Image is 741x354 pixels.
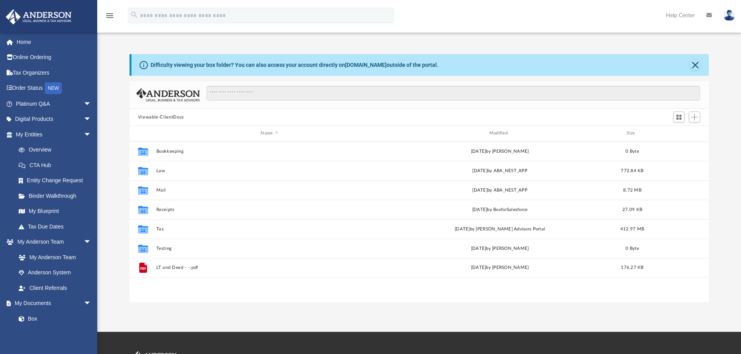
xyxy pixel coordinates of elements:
i: search [130,10,138,19]
a: Tax Organizers [5,65,103,80]
span: 412.97 MB [620,227,644,231]
a: My Blueprint [11,204,99,219]
button: Tax [156,227,383,232]
i: menu [105,11,114,20]
a: menu [105,15,114,20]
button: Testing [156,246,383,251]
span: arrow_drop_down [84,96,99,112]
div: id [651,130,706,137]
div: [DATE] by BoxforSalesforce [386,206,613,213]
a: Online Ordering [5,50,103,65]
a: Binder Walkthrough [11,188,103,204]
a: [DOMAIN_NAME] [345,62,387,68]
button: Viewable-ClientDocs [138,114,184,121]
a: My Anderson Teamarrow_drop_down [5,234,99,250]
img: Anderson Advisors Platinum Portal [4,9,74,24]
div: [DATE] by [PERSON_NAME] [386,148,613,155]
button: Bookkeeping [156,149,383,154]
button: Switch to Grid View [673,112,685,122]
a: CTA Hub [11,157,103,173]
input: Search files and folders [207,86,700,101]
div: Size [617,130,648,137]
button: Law [156,168,383,173]
button: Close [690,59,701,70]
div: [DATE] by ABA_NEST_APP [386,187,613,194]
a: Box [11,311,95,326]
button: Add [689,112,701,122]
div: NEW [45,82,62,94]
div: grid [130,141,709,302]
span: arrow_drop_down [84,296,99,312]
span: arrow_drop_down [84,112,99,127]
button: LT and Deed - -.pdf [156,265,383,270]
a: Digital Productsarrow_drop_down [5,112,103,127]
div: [DATE] by [PERSON_NAME] Advisors Portal [386,225,613,232]
span: 0 Byte [625,246,639,250]
a: Home [5,34,103,50]
span: 772.84 KB [621,168,643,173]
div: Difficulty viewing your box folder? You can also access your account directly on outside of the p... [151,61,438,69]
a: Anderson System [11,265,99,281]
img: User Pic [723,10,735,21]
div: [DATE] by ABA_NEST_APP [386,167,613,174]
a: My Entitiesarrow_drop_down [5,127,103,142]
div: id [133,130,152,137]
span: 8.72 MB [623,188,641,192]
div: Name [156,130,383,137]
div: [DATE] by [PERSON_NAME] [386,264,613,271]
div: [DATE] by [PERSON_NAME] [386,245,613,252]
a: Platinum Q&Aarrow_drop_down [5,96,103,112]
a: Overview [11,142,103,158]
span: 0 Byte [625,149,639,153]
span: arrow_drop_down [84,234,99,250]
div: Modified [386,130,613,137]
span: 176.27 KB [621,265,643,270]
a: My Anderson Team [11,249,95,265]
a: Meeting Minutes [11,326,99,342]
span: arrow_drop_down [84,127,99,143]
a: My Documentsarrow_drop_down [5,296,99,311]
span: 27.09 KB [622,207,642,211]
a: Client Referrals [11,280,99,296]
a: Order StatusNEW [5,80,103,96]
button: Receipts [156,207,383,212]
a: Tax Due Dates [11,219,103,234]
a: Entity Change Request [11,173,103,188]
button: Mail [156,188,383,193]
